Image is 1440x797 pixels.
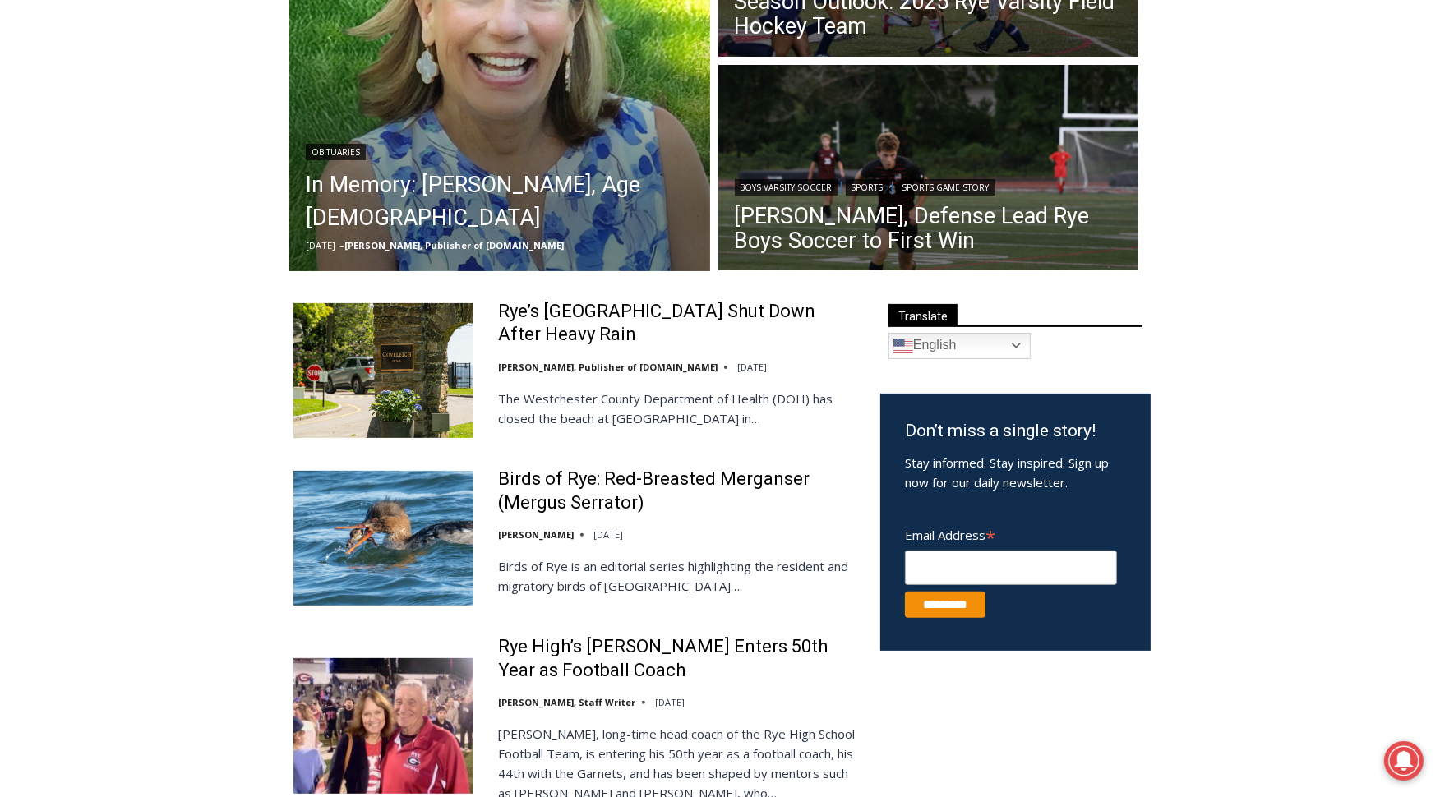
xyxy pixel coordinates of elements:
[846,179,889,196] a: Sports
[655,696,685,708] time: [DATE]
[737,361,767,373] time: [DATE]
[498,389,859,428] p: The Westchester County Department of Health (DOH) has closed the beach at [GEOGRAPHIC_DATA] in…
[593,528,623,541] time: [DATE]
[498,556,859,596] p: Birds of Rye is an editorial series highlighting the resident and migratory birds of [GEOGRAPHIC_...
[893,336,913,356] img: en
[905,418,1126,445] h3: Don’t miss a single story!
[905,453,1126,492] p: Stay informed. Stay inspired. Sign up now for our daily newsletter.
[344,239,564,251] a: [PERSON_NAME], Publisher of [DOMAIN_NAME]
[735,204,1123,253] a: [PERSON_NAME], Defense Lead Rye Boys Soccer to First Win
[306,239,335,251] time: [DATE]
[293,658,473,793] img: Rye High’s Dino Garr Enters 50th Year as Football Coach
[339,239,344,251] span: –
[293,303,473,438] img: Rye’s Coveleigh Beach Shut Down After Heavy Rain
[905,518,1117,548] label: Email Address
[888,333,1031,359] a: English
[718,65,1139,275] a: Read More Cox, Defense Lead Rye Boys Soccer to First Win
[498,468,859,514] a: Birds of Rye: Red-Breasted Merganser (Mergus Serrator)
[888,304,958,326] span: Translate
[293,471,473,606] img: Birds of Rye: Red-Breasted Merganser (Mergus Serrator)
[498,361,718,373] a: [PERSON_NAME], Publisher of [DOMAIN_NAME]
[306,144,366,160] a: Obituaries
[897,179,995,196] a: Sports Game Story
[498,635,859,682] a: Rye High’s [PERSON_NAME] Enters 50th Year as Football Coach
[718,65,1139,275] img: (PHOTO: Rye Boys Soccer's Lex Cox (#23) dribbling againt Tappan Zee on Thursday, September 4. Cre...
[498,696,635,708] a: [PERSON_NAME], Staff Writer
[735,179,838,196] a: Boys Varsity Soccer
[306,168,694,234] a: In Memory: [PERSON_NAME], Age [DEMOGRAPHIC_DATA]
[498,300,859,347] a: Rye’s [GEOGRAPHIC_DATA] Shut Down After Heavy Rain
[498,528,574,541] a: [PERSON_NAME]
[735,176,1123,196] div: | |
